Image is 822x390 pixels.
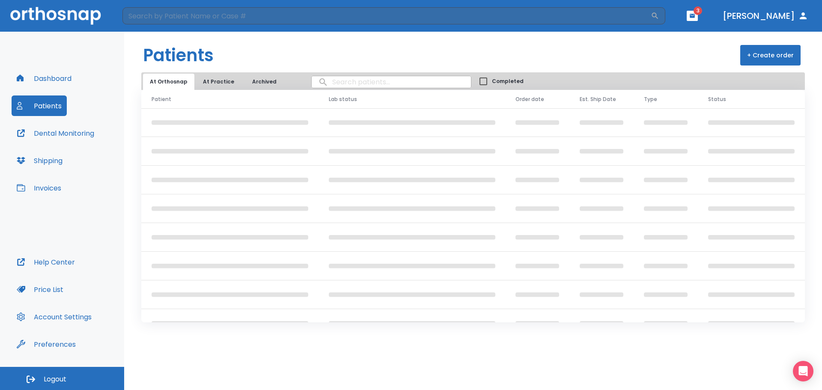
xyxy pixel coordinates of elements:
[12,252,80,272] button: Help Center
[644,95,657,103] span: Type
[492,77,524,85] span: Completed
[580,95,616,103] span: Est. Ship Date
[152,95,171,103] span: Patient
[243,74,286,90] button: Archived
[12,95,67,116] button: Patients
[196,74,241,90] button: At Practice
[12,178,66,198] button: Invoices
[143,74,287,90] div: tabs
[12,334,81,354] button: Preferences
[143,74,194,90] button: At Orthosnap
[10,7,101,24] img: Orthosnap
[793,361,813,381] div: Open Intercom Messenger
[12,307,97,327] button: Account Settings
[719,8,812,24] button: [PERSON_NAME]
[329,95,357,103] span: Lab status
[515,95,544,103] span: Order date
[12,150,68,171] button: Shipping
[44,375,66,384] span: Logout
[708,95,726,103] span: Status
[740,45,801,65] button: + Create order
[122,7,651,24] input: Search by Patient Name or Case #
[312,74,471,90] input: search
[12,123,99,143] button: Dental Monitoring
[143,42,214,68] h1: Patients
[694,6,702,15] span: 3
[12,68,77,89] button: Dashboard
[12,279,68,300] button: Price List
